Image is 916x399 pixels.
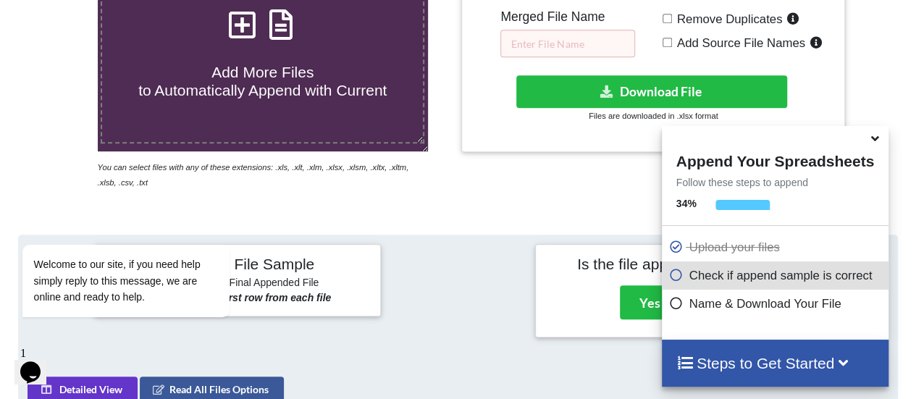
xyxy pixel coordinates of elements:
[669,295,885,313] p: Name & Download Your File
[20,145,186,189] span: Welcome to our site, if you need help simply reply to this message, we are online and ready to help.
[662,175,888,190] p: Follow these steps to append
[14,341,61,385] iframe: chat widget
[669,266,885,285] p: Check if append sample is correct
[546,255,811,273] h4: Is the file appended correctly?
[500,9,635,25] h5: Merged File Name
[589,112,718,120] small: Files are downloaded in .xlsx format
[662,148,888,170] h4: Append Your Spreadsheets
[14,114,275,334] iframe: chat widget
[669,238,885,256] p: Upload your files
[676,354,874,372] h4: Steps to Get Started
[138,64,387,98] span: Add More Files to Automatically Append with Current
[676,198,697,209] b: 34 %
[516,75,788,108] button: Download File
[672,36,805,50] span: Add Source File Names
[620,285,680,319] button: Yes
[672,12,783,26] span: Remove Duplicates
[500,30,635,57] input: Enter File Name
